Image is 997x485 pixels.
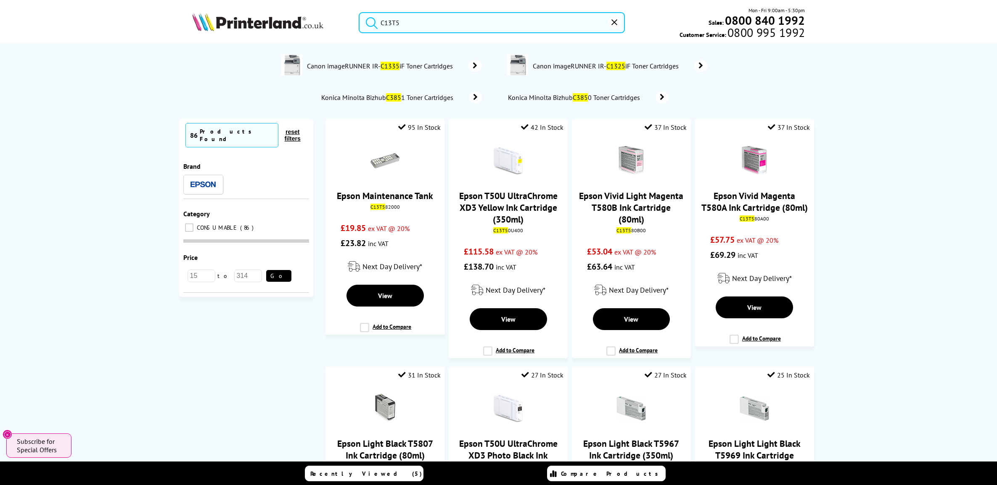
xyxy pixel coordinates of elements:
span: Next Day Delivery* [609,285,669,295]
span: Customer Service: [680,29,805,39]
div: 80A00 [701,215,808,222]
a: Epson Light Black T5967 Ink Cartridge (350ml) [583,438,679,461]
span: View [378,291,392,300]
img: Epson-SP3880-VividLightMagenta-Small.gif [616,146,646,176]
div: 80B00 [578,227,685,233]
div: modal_delivery [330,255,440,278]
a: Canon imageRUNNER IR-C1335iF Toner Cartridges [307,55,482,77]
span: ex VAT @ 20% [496,248,537,256]
span: inc VAT [496,263,516,271]
img: Printerland Logo [192,13,323,31]
a: Konica Minolta BizhubC3851 Toner Cartridges [320,92,482,103]
a: Compare Products [547,466,666,481]
span: Brand [183,162,201,170]
a: Epson Light Light Black T5969 Ink Cartridge (350ml) [709,438,801,473]
div: 42 In Stock [521,123,563,131]
img: IR-C1325iF-conspage.jpg [507,55,528,76]
span: ex VAT @ 20% [614,248,656,256]
span: 0800 995 1992 [726,29,805,37]
a: View [593,308,670,330]
span: View [747,303,762,312]
a: Epson Vivid Light Magenta T580B Ink Cartridge (80ml) [579,190,683,225]
label: Add to Compare [360,323,411,339]
span: inc VAT [368,239,389,248]
input: CONSUMABLE 86 [185,223,193,232]
img: Epson-SCP800-Maintenance-Box-Small.gif [370,146,400,176]
a: Recently Viewed (5) [305,466,423,481]
a: View [346,285,424,307]
input: 15 [188,270,215,282]
span: ex VAT @ 20% [368,224,410,233]
span: £53.04 [587,246,612,257]
span: Recently Viewed (5) [310,470,422,477]
div: 0U400 [455,227,561,233]
span: Next Day Delivery* [486,285,545,295]
b: 0800 840 1992 [725,13,805,28]
div: Products Found [200,128,274,143]
span: Konica Minolta Bizhub 0 Toner Cartridges [507,93,643,102]
img: Epson-SP3880-VividMagenta-Small.gif [740,146,769,176]
span: £23.82 [341,238,366,249]
div: 27 In Stock [645,371,687,379]
mark: C13T5 [740,215,754,222]
a: Epson Maintenance Tank [337,190,433,202]
mark: C13T5 [493,227,508,233]
img: Epson [190,181,216,188]
a: 0800 840 1992 [724,16,805,24]
span: 86 [240,224,256,231]
span: 86 [190,131,198,139]
span: Price [183,253,198,262]
input: Search product or brand [359,12,624,33]
div: 37 In Stock [768,123,810,131]
a: Epson T50U UltraChrome XD3 Yellow Ink Cartridge (350ml) [459,190,558,225]
button: Go [266,270,291,282]
mark: C385 [573,93,588,102]
mark: C385 [386,93,401,102]
img: Epson-T50U-Yellow-Ink-Small.png [494,146,523,176]
span: CONSUMABLE [195,224,239,231]
span: Next Day Delivery* [362,262,422,271]
div: 25 In Stock [767,371,810,379]
span: £63.64 [587,261,612,272]
span: Category [183,210,210,218]
span: Canon imageRUNNER IR- iF Toner Cartridges [307,62,456,70]
span: to [215,272,234,280]
div: modal_delivery [576,278,687,302]
img: Epson-SP3800-Ink-LightBlack-Small.gif [370,394,400,423]
span: Mon - Fri 9:00am - 5:30pm [748,6,805,14]
span: Canon imageRUNNER IR- iF Toner Cartridges [532,62,682,70]
label: Add to Compare [483,346,534,362]
span: inc VAT [738,251,758,260]
a: Epson Light Black T5807 Ink Cartridge (80ml) [337,438,433,461]
mark: C13T5 [370,204,385,210]
span: Sales: [709,18,724,26]
span: View [624,315,638,323]
a: View [470,308,547,330]
mark: C1335 [381,62,399,70]
button: reset filters [278,128,307,142]
span: Compare Products [561,470,663,477]
span: £69.29 [710,249,735,260]
span: Next Day Delivery* [732,273,792,283]
a: Canon imageRUNNER IR-C1325iF Toner Cartridges [532,55,708,77]
div: modal_delivery [699,267,810,290]
label: Add to Compare [606,346,658,362]
a: Epson Vivid Magenta T580A Ink Cartridge (80ml) [701,190,808,213]
button: Close [3,430,12,439]
span: inc VAT [614,263,635,271]
div: 27 In Stock [521,371,563,379]
img: IR-C1325iF-conspage.jpg [281,55,302,76]
div: 82000 [332,204,438,210]
a: Epson T50U UltraChrome XD3 Photo Black Ink Cartridge (350ml) [459,438,558,473]
img: Epson-T50U-PhotoBlack-Ink-Small.png [494,394,523,423]
span: Subscribe for Special Offers [17,437,63,454]
img: Epson-SP7900-LightBlack-350-Small.gif [616,394,646,423]
div: 31 In Stock [398,371,441,379]
span: £19.85 [341,223,366,233]
span: £138.70 [464,261,494,272]
mark: C1325 [606,62,625,70]
mark: C13T5 [616,227,631,233]
label: Add to Compare [730,335,781,351]
a: View [716,296,793,318]
span: £57.75 [710,234,735,245]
